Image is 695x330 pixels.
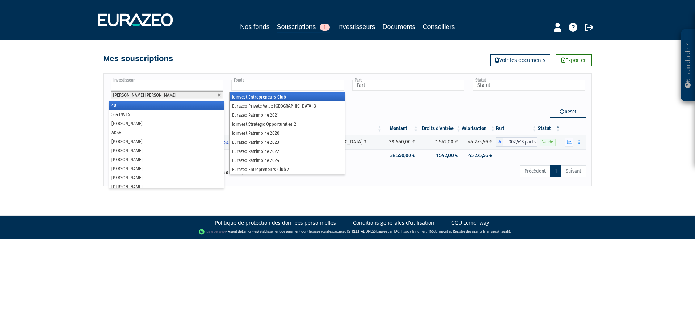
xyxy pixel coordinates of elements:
li: AKSB [109,128,224,137]
td: 1 542,00 € [419,149,462,162]
img: logo-lemonway.png [199,228,227,235]
td: 38 550,00 € [383,149,419,162]
th: Part: activer pour trier la colonne par ordre croissant [496,122,537,135]
span: A [496,137,503,147]
div: - Agent de (établissement de paiement dont le siège social est situé au [STREET_ADDRESS], agréé p... [7,228,688,235]
img: 1732889491-logotype_eurazeo_blanc_rvb.png [98,13,173,26]
th: Statut : activer pour trier la colonne par ordre d&eacute;croissant [537,122,561,135]
li: Eurazeo Patrimoine 2023 [230,138,344,147]
li: [PERSON_NAME] [109,173,224,182]
a: Lemonway [242,229,258,234]
li: [PERSON_NAME] [109,164,224,173]
a: Politique de protection des données personnelles [215,219,336,226]
li: 534 INVEST [109,110,224,119]
li: Idinvest Strategic Opportunities 2 [230,120,344,129]
span: 1 [320,24,330,31]
li: Eurazeo Entrepreneurs Club 2 [230,165,344,174]
li: [PERSON_NAME] [109,146,224,155]
li: 4B [109,101,224,110]
h4: Mes souscriptions [103,54,173,63]
li: Eurazeo Private Value [GEOGRAPHIC_DATA] 3 [230,101,344,110]
span: Valide [540,139,556,146]
td: 1 542,00 € [419,135,462,149]
a: CGU Lemonway [451,219,489,226]
a: Conditions générales d'utilisation [353,219,434,226]
span: 302,543 parts [503,137,537,147]
div: A - Eurazeo Private Value Europe 3 [496,137,537,147]
li: Eurazeo Patrimoine 2024 [230,156,344,165]
a: 1 [550,165,561,177]
th: Valorisation: activer pour trier la colonne par ordre croissant [462,122,496,135]
td: 38 550,00 € [383,135,419,149]
th: Montant: activer pour trier la colonne par ordre croissant [383,122,419,135]
p: Besoin d'aide ? [684,33,692,98]
span: [PERSON_NAME] [PERSON_NAME] [113,92,176,98]
li: [PERSON_NAME] [109,137,224,146]
a: Investisseurs [337,22,375,32]
a: Voir les documents [490,54,550,66]
a: Documents [383,22,416,32]
li: Idinvest Patrimoine 2020 [230,129,344,138]
a: Exporter [556,54,592,66]
a: Souscriptions1 [277,22,330,33]
li: [PERSON_NAME] [109,119,224,128]
a: Conseillers [423,22,455,32]
td: 45 275,56 € [462,149,496,162]
li: Eurazeo Patrimoine 2021 [230,110,344,120]
th: Droits d'entrée: activer pour trier la colonne par ordre croissant [419,122,462,135]
li: [PERSON_NAME] [109,182,224,191]
button: Reset [550,106,586,118]
li: Eurazeo Patrimoine 2022 [230,147,344,156]
td: 45 275,56 € [462,135,496,149]
li: Idinvest Entrepreneurs Club [230,92,344,101]
a: Nos fonds [240,22,269,32]
a: Registre des agents financiers (Regafi) [453,229,510,234]
li: [PERSON_NAME] [109,155,224,164]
